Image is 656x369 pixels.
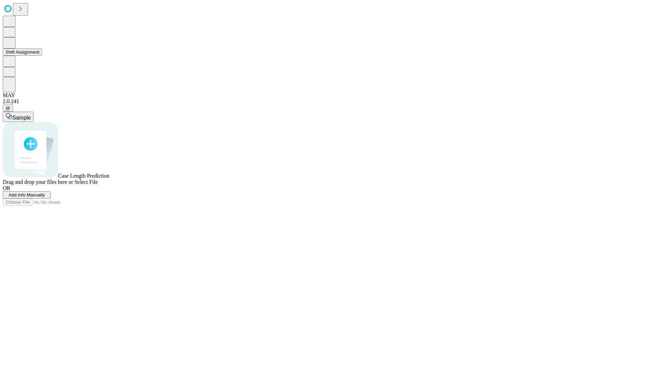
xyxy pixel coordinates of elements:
[3,49,42,56] button: Shift Assignment
[3,112,33,122] button: Sample
[58,173,109,179] span: Case Length Prediction
[9,192,45,197] span: Add Info Manually
[3,105,13,112] button: @
[3,179,73,185] span: Drag and drop your files here or
[3,185,10,191] span: OR
[74,179,98,185] span: Select File
[12,115,31,121] span: Sample
[3,191,51,199] button: Add Info Manually
[3,98,653,105] div: 2.0.241
[3,92,653,98] div: MAY
[5,106,10,111] span: @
